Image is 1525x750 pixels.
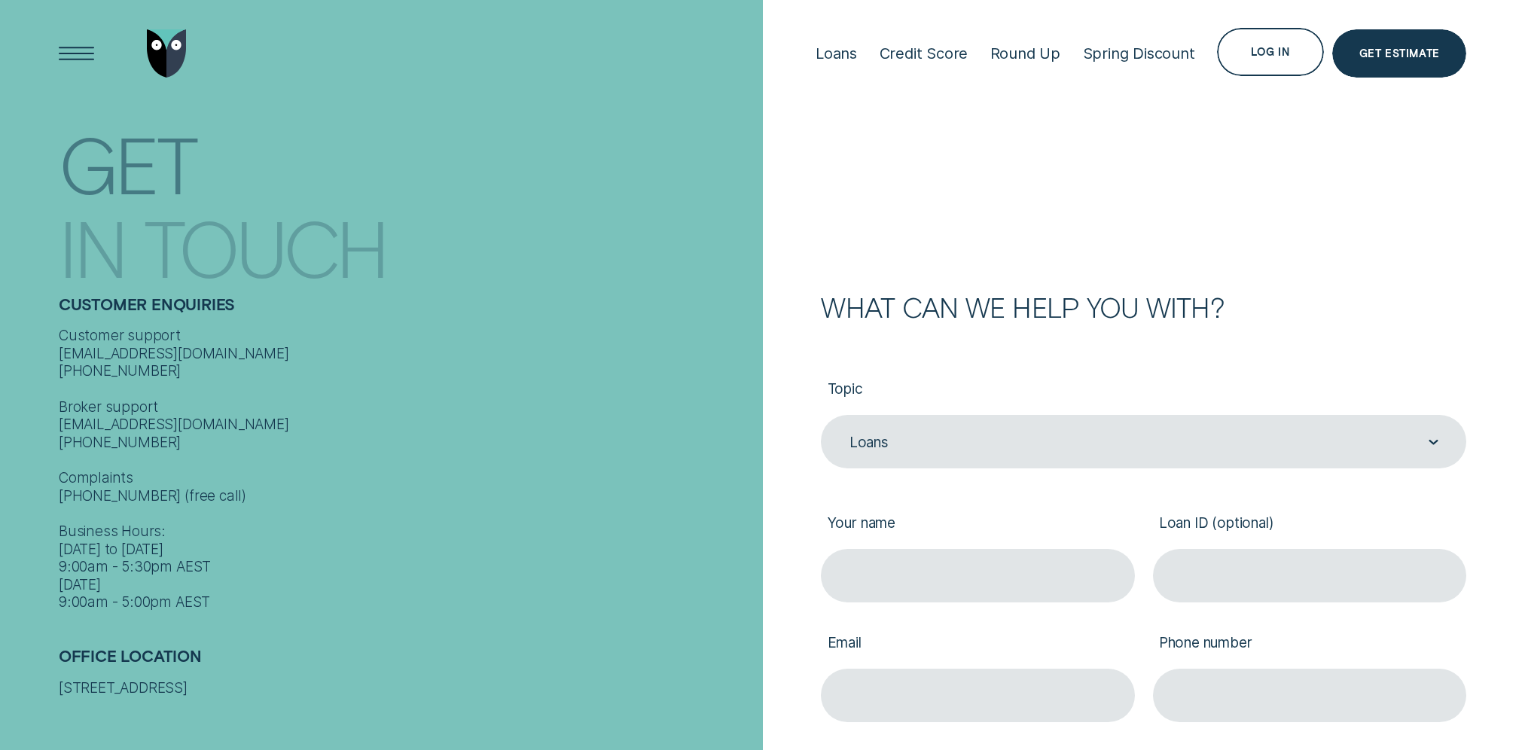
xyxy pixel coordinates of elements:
label: Topic [821,366,1466,415]
label: Your name [821,500,1135,549]
h2: What can we help you with? [821,294,1466,320]
div: In [59,209,125,284]
a: Get Estimate [1332,29,1466,78]
div: Round Up [990,44,1060,62]
div: Spring Discount [1083,44,1195,62]
img: Wisr [147,29,187,78]
div: Credit Score [880,44,968,62]
h2: Customer Enquiries [59,295,754,327]
div: Loans [816,44,857,62]
div: Touch [144,209,387,284]
div: [STREET_ADDRESS] [59,679,754,697]
div: Customer support [EMAIL_ADDRESS][DOMAIN_NAME] [PHONE_NUMBER] Broker support [EMAIL_ADDRESS][DOMAI... [59,327,754,611]
h1: Get In Touch [59,108,754,258]
div: Get [59,126,196,200]
button: Open Menu [53,29,101,78]
h2: Office Location [59,647,754,678]
label: Loan ID (optional) [1153,500,1467,549]
button: Log in [1217,28,1324,76]
label: Email [821,620,1135,669]
div: Loans [849,434,889,452]
label: Phone number [1153,620,1467,669]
